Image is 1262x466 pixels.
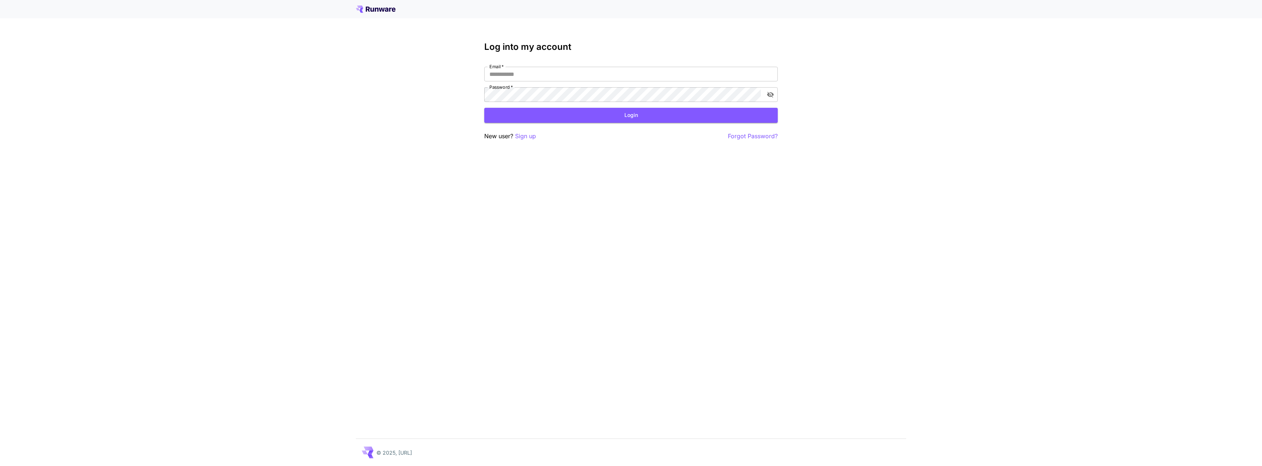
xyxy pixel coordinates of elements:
h3: Log into my account [484,42,778,52]
label: Email [489,63,504,70]
p: © 2025, [URL] [376,449,412,456]
button: toggle password visibility [764,88,777,101]
button: Sign up [515,132,536,141]
button: Forgot Password? [728,132,778,141]
p: New user? [484,132,536,141]
button: Login [484,108,778,123]
label: Password [489,84,513,90]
